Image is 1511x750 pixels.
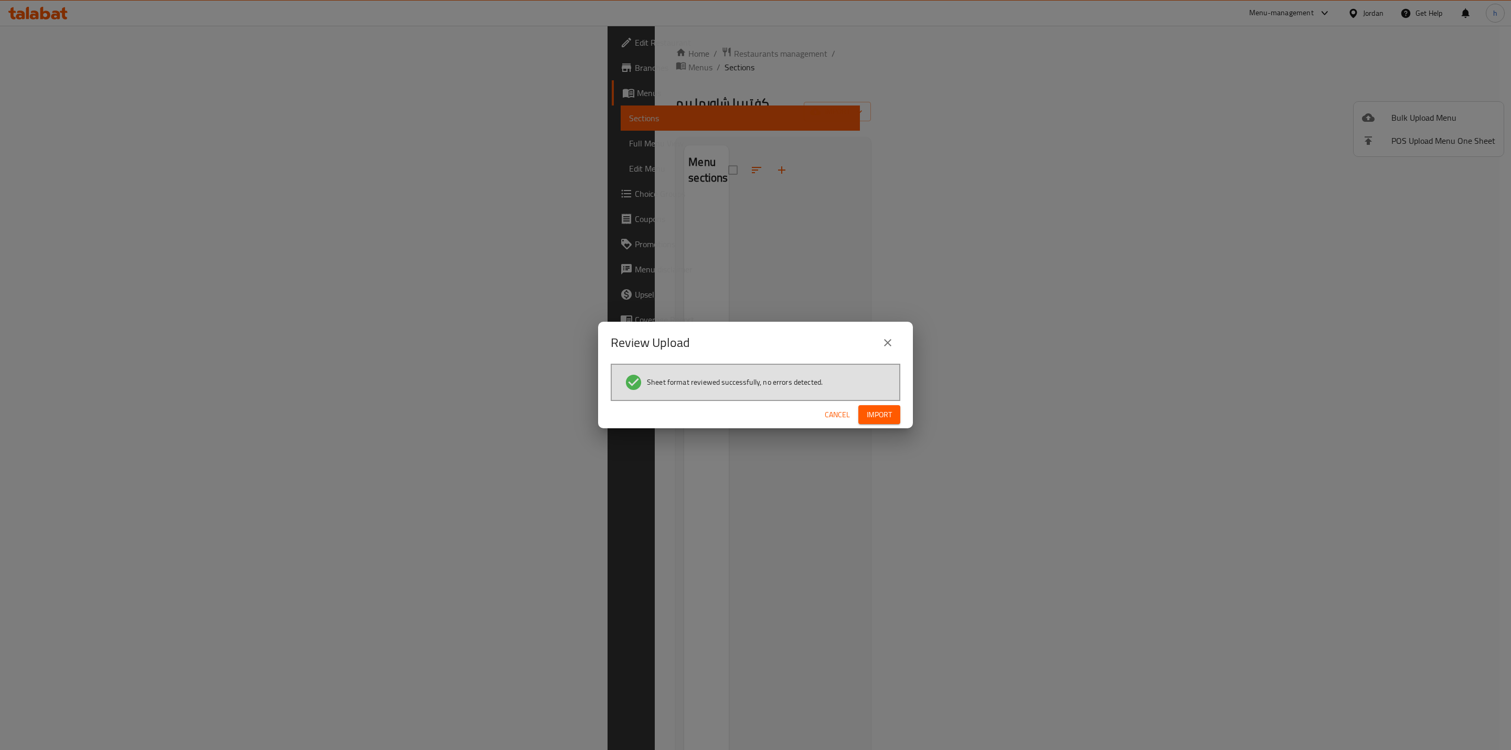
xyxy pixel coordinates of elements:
[821,405,854,425] button: Cancel
[858,405,900,425] button: Import
[825,408,850,421] span: Cancel
[867,408,892,421] span: Import
[611,334,690,351] h2: Review Upload
[647,377,823,387] span: Sheet format reviewed successfully, no errors detected.
[875,330,900,355] button: close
